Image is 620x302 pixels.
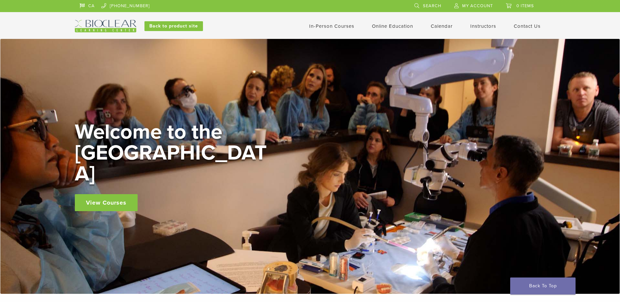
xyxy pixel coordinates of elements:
[510,277,576,294] a: Back To Top
[462,3,493,8] span: My Account
[514,23,541,29] a: Contact Us
[75,194,138,211] a: View Courses
[470,23,496,29] a: Instructors
[423,3,441,8] span: Search
[516,3,534,8] span: 0 items
[431,23,453,29] a: Calendar
[309,23,354,29] a: In-Person Courses
[75,20,136,32] img: Bioclear
[75,122,271,184] h2: Welcome to the [GEOGRAPHIC_DATA]
[372,23,413,29] a: Online Education
[144,21,203,31] a: Back to product site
